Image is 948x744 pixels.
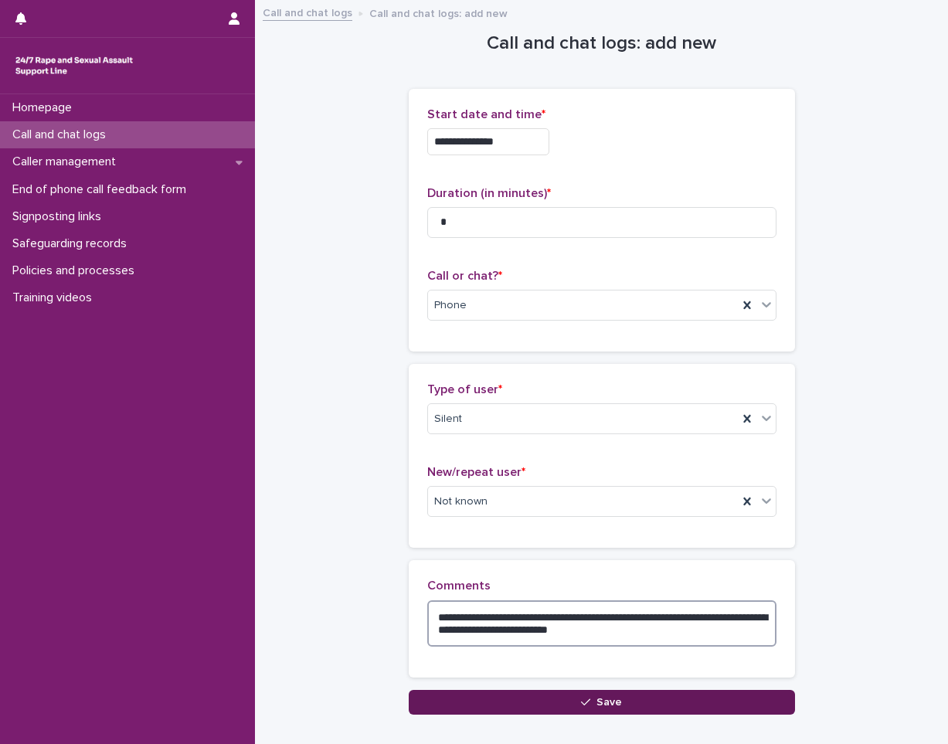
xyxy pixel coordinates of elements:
[427,187,551,199] span: Duration (in minutes)
[6,263,147,278] p: Policies and processes
[427,270,502,282] span: Call or chat?
[434,494,488,510] span: Not known
[427,108,545,121] span: Start date and time
[6,155,128,169] p: Caller management
[427,466,525,478] span: New/repeat user
[263,3,352,21] a: Call and chat logs
[6,209,114,224] p: Signposting links
[434,411,462,427] span: Silent
[427,383,502,396] span: Type of user
[6,127,118,142] p: Call and chat logs
[409,690,795,715] button: Save
[596,697,622,708] span: Save
[369,4,508,21] p: Call and chat logs: add new
[409,32,795,55] h1: Call and chat logs: add new
[427,579,491,592] span: Comments
[6,290,104,305] p: Training videos
[6,236,139,251] p: Safeguarding records
[434,297,467,314] span: Phone
[6,100,84,115] p: Homepage
[6,182,199,197] p: End of phone call feedback form
[12,50,136,81] img: rhQMoQhaT3yELyF149Cw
